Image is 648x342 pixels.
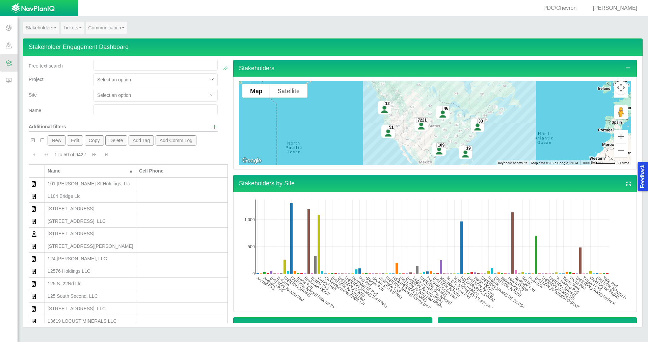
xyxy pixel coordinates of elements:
img: Google [241,156,263,165]
div: 19 [465,146,472,151]
td: Organization [29,215,45,228]
div: 51 [388,125,395,130]
span: Free text search [29,63,63,69]
button: Delete [105,135,127,146]
td: Stakeholder [29,228,45,240]
div: 12576 Holdings LLC [48,268,133,274]
th: Name [45,164,136,178]
td: 13604 KRAMERIA ST, LLC [45,302,136,315]
img: CRM_Stakeholders$CRM_Images$building_regular.svg [32,181,36,187]
button: Feedback [638,162,648,191]
img: CRM_Stakeholders$CRM_Images$building_regular.svg [32,294,36,299]
a: View full screen [626,180,632,188]
td: Organization [29,302,45,315]
img: CRM_Stakeholders$CRM_Images$building_regular.svg [32,194,36,199]
a: Terms (opens in new tab) [620,161,629,165]
button: Map camera controls [614,81,628,95]
a: Clear Filters [223,65,228,72]
span: 1000 km [582,161,596,165]
span: ▲ [129,168,133,174]
div: 1 to 50 of 9422 [52,151,88,161]
td: Organization [29,290,45,302]
img: CRM_Stakeholders$CRM_Images$building_regular.svg [32,256,36,262]
span: Name [29,108,41,113]
span: PDC/Chevron [543,5,577,11]
td: 1104 Bridge Llc [45,190,136,203]
button: Edit [67,135,83,146]
a: Stakeholders [23,22,59,34]
button: Zoom out [614,143,628,157]
span: Map data ©2025 Google, INEGI [531,161,578,165]
div: Cell Phone [139,167,225,174]
div: [PERSON_NAME] [585,4,640,12]
button: Map Scale: 1000 km per 55 pixels [580,160,618,165]
button: Drag Pegman onto the map to open Street View [614,105,628,119]
img: UrbanGroupSolutionsTheme$USG_Images$logo.png [11,3,55,14]
a: Show additional filters [212,123,218,131]
a: View full screen [626,322,632,331]
h4: Stakeholder Engagement Dashboard [23,38,643,56]
td: 12576 Holdings LLC [45,265,136,278]
div: 125 South Second, LLC [48,293,133,299]
span: Additional filters [29,124,66,129]
a: Open this area in Google Maps (opens a new window) [241,156,263,165]
td: 125 South Second, LLC [45,290,136,302]
div: 125 S. 22Nd Llc [48,280,133,287]
td: Organization [29,178,45,190]
h4: Communication by Method [438,317,637,335]
div: [STREET_ADDRESS][PERSON_NAME] [48,243,133,249]
td: Organization [29,203,45,215]
div: 46 [442,106,450,111]
div: Pagination [29,148,228,161]
button: Add Tag [129,135,154,146]
button: Keyboard shortcuts [498,161,527,165]
td: 111 S 3Rd St Llc [45,203,136,215]
div: 12 [384,101,391,106]
button: Show satellite imagery [270,84,307,98]
div: Name [48,167,127,174]
img: CRM_Stakeholders$CRM_Images$building_regular.svg [32,219,36,224]
td: 101 Jessup St Holdings, Llc [45,178,136,190]
a: View full screen [421,322,427,331]
div: [STREET_ADDRESS] [48,230,133,237]
h4: Communication by Purpose [233,317,432,335]
button: Go to last page [101,148,112,161]
div: [STREET_ADDRESS], LLC [48,218,133,225]
td: Organization [29,253,45,265]
a: Tickets [61,22,84,34]
img: CRM_Stakeholders$CRM_Images$building_regular.svg [32,306,36,312]
th: Cell Phone [136,164,228,178]
td: 125 S. 22Nd Llc [45,278,136,290]
h4: Stakeholders by Site [233,175,637,192]
div: [STREET_ADDRESS], LLC [48,305,133,312]
img: CRM_Stakeholders$CRM_Images$building_regular.svg [32,269,36,274]
h4: Stakeholders [233,60,637,77]
td: 121 Mather Circle, Llc [45,240,136,253]
div: Stakeholders [233,77,637,169]
button: Show street map [242,84,270,98]
span: Site [29,92,37,98]
td: 118 N. 1ST STREET, LLC [45,215,136,228]
div: 109 [436,143,446,148]
div: 1104 Bridge Llc [48,193,133,200]
div: 7221 [416,118,428,123]
div: [STREET_ADDRESS] [48,205,133,212]
div: 13619 LOCUST MINERALS LLC [48,318,133,324]
img: CRM_Stakeholders$CRM_Images$building_regular.svg [32,281,36,287]
div: 33 [477,119,484,124]
td: Organization [29,278,45,290]
td: 119 County Road 15, Tenant [45,228,136,240]
span: Project [29,77,44,82]
button: Copy [85,135,104,146]
td: 124 N. RUTHERFORD, LLC [45,253,136,265]
td: Organization [29,315,45,327]
button: New [48,135,65,146]
span: [PERSON_NAME] [593,5,637,11]
button: Go to next page [89,148,100,161]
button: Zoom in [614,130,628,143]
button: Add Comm Log [156,135,197,146]
td: Organization [29,240,45,253]
div: Additional filters [29,118,88,130]
div: 124 [PERSON_NAME], LLC [48,255,133,262]
img: CRM_Stakeholders$CRM_Images$building_regular.svg [32,206,36,212]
